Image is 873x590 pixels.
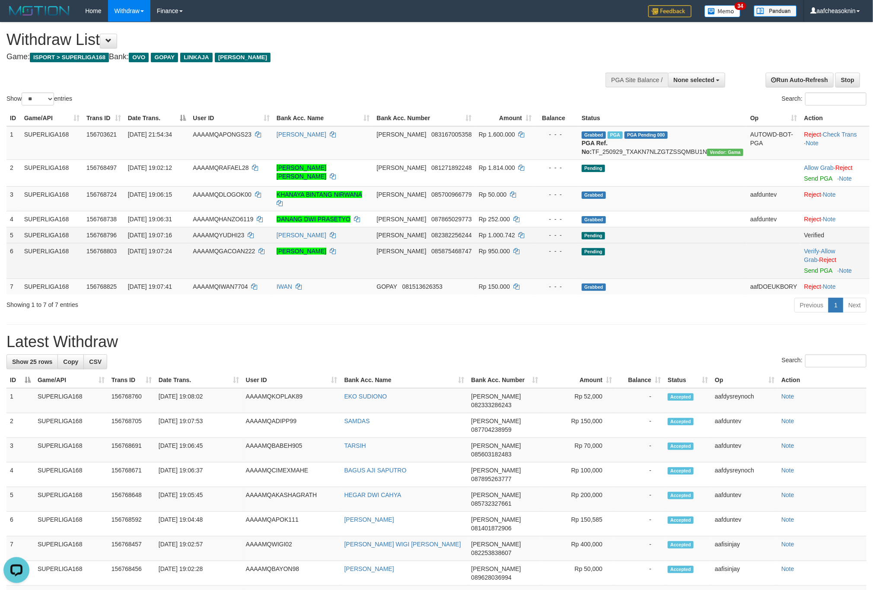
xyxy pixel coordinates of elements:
[624,131,668,139] span: PGA Pending
[668,467,694,475] span: Accepted
[781,393,794,400] a: Note
[766,73,834,87] a: Run Auto-Refresh
[151,53,178,62] span: GOPAY
[344,491,401,498] a: HEGAR DWI CAHYA
[155,487,242,512] td: [DATE] 19:05:45
[108,536,155,561] td: 156768457
[344,565,394,572] a: [PERSON_NAME]
[180,53,213,62] span: LINKAJA
[377,283,397,290] span: GOPAY
[277,283,292,290] a: IWAN
[538,247,575,255] div: - - -
[615,372,664,388] th: Balance: activate to sort column ascending
[6,333,867,351] h1: Latest Withdraw
[402,283,443,290] span: Copy 081513626353 to clipboard
[377,248,427,255] span: [PERSON_NAME]
[21,278,83,294] td: SUPERLIGA168
[668,443,694,450] span: Accepted
[578,126,747,160] td: TF_250929_TXAKN7NLZGTZSSQMBU1N
[471,500,511,507] span: Copy 085732327661 to clipboard
[129,53,149,62] span: OVO
[6,186,21,211] td: 3
[128,191,172,198] span: [DATE] 19:06:15
[22,92,54,105] select: Showentries
[747,278,801,294] td: aafDOEUKBORY
[804,267,832,274] a: Send PGA
[6,297,357,309] div: Showing 1 to 7 of 7 entries
[108,462,155,487] td: 156768671
[193,131,251,138] span: AAAAMQAPONGS23
[6,4,72,17] img: MOTION_logo.png
[128,232,172,239] span: [DATE] 19:07:16
[6,92,72,105] label: Show entries
[804,283,822,290] a: Reject
[781,516,794,523] a: Note
[21,126,83,160] td: SUPERLIGA168
[6,243,21,278] td: 6
[801,243,870,278] td: · ·
[34,536,108,561] td: SUPERLIGA168
[835,164,853,171] a: Reject
[835,73,860,87] a: Stop
[344,467,407,474] a: BAGUS AJI SAPUTRO
[781,541,794,548] a: Note
[538,163,575,172] div: - - -
[781,467,794,474] a: Note
[805,354,867,367] input: Search:
[377,216,427,223] span: [PERSON_NAME]
[471,418,521,424] span: [PERSON_NAME]
[21,227,83,243] td: SUPERLIGA168
[471,442,521,449] span: [PERSON_NAME]
[668,541,694,549] span: Accepted
[828,298,843,313] a: 1
[804,216,822,223] a: Reject
[668,492,694,499] span: Accepted
[471,393,521,400] span: [PERSON_NAME]
[615,388,664,413] td: -
[711,372,778,388] th: Op: activate to sort column ascending
[277,164,326,180] a: [PERSON_NAME] [PERSON_NAME]
[21,211,83,227] td: SUPERLIGA168
[344,541,461,548] a: [PERSON_NAME] WIGI [PERSON_NAME]
[86,216,117,223] span: 156768738
[89,358,102,365] span: CSV
[479,191,507,198] span: Rp 50.000
[86,232,117,239] span: 156768796
[711,561,778,586] td: aafisinjay
[471,541,521,548] span: [PERSON_NAME]
[21,243,83,278] td: SUPERLIGA168
[781,565,794,572] a: Note
[6,227,21,243] td: 5
[823,216,836,223] a: Note
[189,110,273,126] th: User ID: activate to sort column ascending
[431,232,472,239] span: Copy 082382256244 to clipboard
[6,53,574,61] h4: Game: Bank:
[155,462,242,487] td: [DATE] 19:06:37
[277,232,326,239] a: [PERSON_NAME]
[242,462,341,487] td: AAAAMQCIMEXMAHE
[782,354,867,367] label: Search:
[801,186,870,211] td: ·
[155,512,242,536] td: [DATE] 19:04:48
[6,413,34,438] td: 2
[6,159,21,186] td: 2
[34,561,108,586] td: SUPERLIGA168
[155,561,242,586] td: [DATE] 19:02:28
[542,561,615,586] td: Rp 50,000
[542,372,615,388] th: Amount: activate to sort column ascending
[668,517,694,524] span: Accepted
[542,413,615,438] td: Rp 150,000
[6,372,34,388] th: ID: activate to sort column descending
[155,413,242,438] td: [DATE] 19:07:53
[471,565,521,572] span: [PERSON_NAME]
[277,131,326,138] a: [PERSON_NAME]
[34,462,108,487] td: SUPERLIGA168
[843,298,867,313] a: Next
[794,298,829,313] a: Previous
[341,372,468,388] th: Bank Acc. Name: activate to sort column ascending
[804,248,835,263] a: Allow Grab
[801,211,870,227] td: ·
[801,227,870,243] td: Verified
[804,131,822,138] a: Reject
[373,110,475,126] th: Bank Acc. Number: activate to sort column ascending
